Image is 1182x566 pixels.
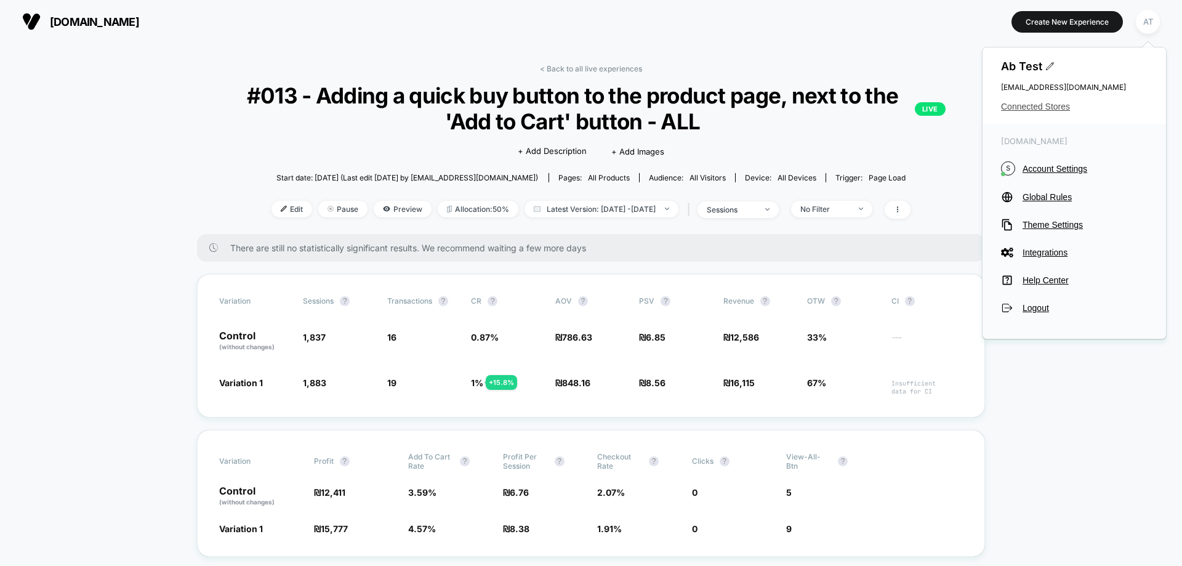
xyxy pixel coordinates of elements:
a: < Back to all live experiences [540,64,642,73]
span: Logout [1023,303,1148,313]
span: Profit [314,456,334,466]
span: ₪ [503,487,529,498]
button: ? [838,456,848,466]
span: Start date: [DATE] (Last edit [DATE] by [EMAIL_ADDRESS][DOMAIN_NAME]) [276,173,538,182]
span: 0 [692,487,698,498]
button: Global Rules [1001,191,1148,203]
button: ? [438,296,448,306]
img: end [859,208,863,210]
button: ? [340,456,350,466]
span: 4.57 % [408,524,436,534]
span: ₪ [639,378,665,388]
button: Create New Experience [1011,11,1123,33]
span: 12,586 [730,332,759,342]
span: AOV [555,296,572,305]
img: end [328,206,334,212]
div: No Filter [800,204,850,214]
button: ? [760,296,770,306]
p: LIVE [915,102,946,116]
span: [DOMAIN_NAME] [50,15,139,28]
span: Edit [271,201,312,217]
span: + Add Images [611,147,664,156]
span: ₪ [314,524,348,534]
span: Transactions [387,296,432,305]
button: SAccount Settings [1001,161,1148,176]
span: CR [471,296,481,305]
span: View-all-btn [786,452,832,471]
span: 67% [807,378,826,388]
span: Theme Settings [1023,220,1148,230]
span: ₪ [503,524,529,534]
span: 16,115 [730,378,755,388]
button: ? [649,456,659,466]
button: Logout [1001,302,1148,314]
span: ₪ [314,487,345,498]
span: (without changes) [219,498,275,506]
span: + Add Description [518,145,587,158]
span: 2.07 % [597,487,625,498]
span: Account Settings [1023,164,1148,174]
span: 15,777 [321,524,348,534]
span: 6.85 [646,332,665,342]
button: AT [1132,9,1164,34]
button: ? [340,296,350,306]
span: Variation 1 [219,378,263,388]
button: [DOMAIN_NAME] [18,12,143,31]
span: [DOMAIN_NAME] [1001,136,1148,146]
span: 9 [786,524,792,534]
button: ? [661,296,670,306]
span: (without changes) [219,343,275,350]
p: Control [219,486,302,507]
span: Preview [374,201,432,217]
button: ? [905,296,915,306]
span: Allocation: 50% [438,201,518,217]
span: Sessions [303,296,334,305]
button: Help Center [1001,274,1148,286]
span: Variation 1 [219,524,263,534]
span: 786.63 [562,332,592,342]
span: ₪ [555,332,592,342]
span: all devices [778,173,816,182]
span: CI [891,296,959,306]
span: 12,411 [321,487,345,498]
button: Theme Settings [1001,219,1148,231]
span: Add To Cart Rate [408,452,454,471]
button: Integrations [1001,246,1148,259]
span: Pause [318,201,368,217]
span: #013 - Adding a quick buy button to the product page, next to the 'Add to Cart' button - ALL [236,83,946,134]
div: AT [1136,10,1160,34]
button: ? [555,456,565,466]
button: ? [460,456,470,466]
img: end [665,208,669,210]
span: Connected Stores [1001,102,1148,111]
span: 1.91 % [597,524,622,534]
span: Global Rules [1023,192,1148,202]
span: ₪ [723,332,759,342]
span: Insufficient data for CI [891,379,963,395]
div: Trigger: [835,173,906,182]
img: Visually logo [22,12,41,31]
span: Latest Version: [DATE] - [DATE] [525,201,678,217]
span: Checkout Rate [597,452,643,471]
div: Audience: [649,173,726,182]
span: 1,837 [303,332,326,342]
span: Variation [219,296,287,306]
button: ? [720,456,730,466]
span: 848.16 [562,378,590,388]
span: Revenue [723,296,754,305]
button: ? [578,296,588,306]
div: + 15.8 % [486,375,517,390]
span: Profit Per Session [503,452,549,471]
span: 8.38 [510,524,529,534]
p: Control [219,331,291,352]
span: | [685,201,698,219]
span: Help Center [1023,275,1148,285]
span: Clicks [692,456,714,466]
span: 6.76 [510,487,529,498]
span: OTW [807,296,875,306]
span: all products [588,173,630,182]
img: end [765,208,770,211]
span: 16 [387,332,396,342]
button: ? [831,296,841,306]
span: 5 [786,487,792,498]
